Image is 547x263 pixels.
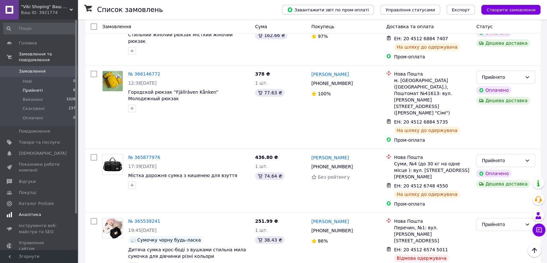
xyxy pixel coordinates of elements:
a: № 365539241 [128,219,160,224]
span: Оплачені [23,115,43,121]
div: 162.66 ₴ [255,31,287,39]
span: 12:38[DATE] [128,80,157,86]
a: Фото товару [102,71,123,91]
a: Городской рюкзак “Fjällräven Kånken” Молодежный рюкзак [128,90,218,101]
span: 86% [318,238,328,244]
div: Нова Пошта [394,154,471,161]
div: [PHONE_NUMBER] [310,226,354,235]
div: Нова Пошта [394,71,471,77]
span: ЕН: 20 4512 6574 5011 [394,247,448,252]
span: Товари та послуги [19,139,60,145]
span: 6 [73,88,75,93]
span: Відгуки [19,179,36,185]
div: Пром-оплата [394,137,471,143]
a: Дитяча сумка крос-боді з вушками стильна мила сумочка для дівчинки різні кольори [128,247,246,259]
div: 38.43 ₴ [255,236,285,244]
span: [DEMOGRAPHIC_DATA] [19,150,67,156]
button: Експорт [447,5,475,15]
img: Фото товару [103,157,123,172]
span: Замовлення та повідомлення [19,51,78,63]
span: Покупець [311,24,334,29]
span: Замовлення [102,24,131,29]
span: Каталог ProSale [19,201,54,207]
span: Статус [476,24,493,29]
span: Доставка та оплата [386,24,434,29]
span: 436.80 ₴ [255,155,278,160]
span: 97% [318,34,328,39]
span: Управління статусами [385,7,435,12]
a: Фото товару [102,218,123,239]
div: Дешева доставка [476,39,530,47]
div: Дешева доставка [476,97,530,104]
button: Завантажити звіт по пром-оплаті [282,5,374,15]
a: Фото товару [102,154,123,175]
span: Завантажити звіт по пром-оплаті [287,7,369,13]
img: :speech_balloon: [131,237,136,243]
span: Прийняті [23,88,43,93]
span: 17:39[DATE] [128,164,157,169]
img: Фото товару [103,218,123,238]
span: 0 [73,115,75,121]
span: Cума [255,24,267,29]
button: Створити замовлення [481,5,541,15]
div: м. [GEOGRAPHIC_DATA] ([GEOGRAPHIC_DATA].), Поштомат №41613: вул. [PERSON_NAME][STREET_ADDRESS] ([... [394,77,471,116]
span: 1 шт. [255,164,268,169]
span: ЕН: 20 4512 6884 7407 [394,36,448,41]
span: "Viki Shoping" Ваш комфортный мир покупок! [21,4,70,10]
div: Прийнято [482,157,522,164]
span: Покупці [19,190,36,196]
span: 378 ₴ [255,71,270,77]
a: № 365877976 [128,155,160,160]
span: Головна [19,40,37,46]
span: Повідомлення [19,128,50,134]
div: Ваш ID: 3921774 [21,10,78,16]
span: Замовлення [19,68,46,74]
span: ЕН: 20 4512 6748 4550 [394,183,448,188]
span: Інструменти веб-майстра та SEO [19,223,60,234]
a: [PERSON_NAME] [311,218,349,225]
div: Пром-оплата [394,201,471,207]
div: На шляху до одержувача [394,43,460,51]
span: 100% [318,91,331,96]
span: Управління сайтом [19,240,60,252]
div: [PHONE_NUMBER] [310,79,354,88]
span: Скасовані [23,106,45,112]
span: Виконані [23,97,43,102]
span: 1 шт. [255,80,268,86]
h1: Список замовлень [97,6,163,14]
span: Показники роботи компанії [19,161,60,173]
div: 74.64 ₴ [255,172,285,180]
div: Оплачено [476,86,511,94]
div: [PHONE_NUMBER] [310,162,354,171]
span: 1 шт. [255,228,268,233]
input: Пошук [3,23,76,34]
a: Створити замовлення [475,7,541,12]
span: Створити замовлення [486,7,535,12]
span: 251.99 ₴ [255,219,278,224]
span: ЕН: 20 4512 6884 5735 [394,119,448,125]
div: Прийнято [482,221,522,228]
span: Аналітика [19,212,41,218]
div: На шляху до одержувача [394,126,460,134]
div: Перечин, №1: вул. [PERSON_NAME][STREET_ADDRESS] [394,224,471,244]
img: Фото товару [103,71,123,91]
div: Відмова одержувача [394,254,449,262]
div: 77.63 ₴ [255,89,285,97]
div: Пром-оплата [394,54,471,60]
div: Нова Пошта [394,218,471,224]
div: На шляху до одержувача [394,190,460,198]
a: Містка дорожня сумка з кишенею для взуття [128,173,237,178]
span: 19:45[DATE] [128,228,157,233]
button: Наверх [528,244,541,257]
a: [PERSON_NAME] [311,71,349,78]
span: 1028 [66,97,75,102]
span: 237 [69,106,75,112]
span: Нові [23,78,32,84]
div: Суми, №4 (до 30 кг на одне місце ): вул. [STREET_ADDRESS][PERSON_NAME] [394,161,471,180]
a: № 366146772 [128,71,160,77]
div: Оплачено [476,170,511,177]
button: Чат з покупцем [532,223,545,236]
